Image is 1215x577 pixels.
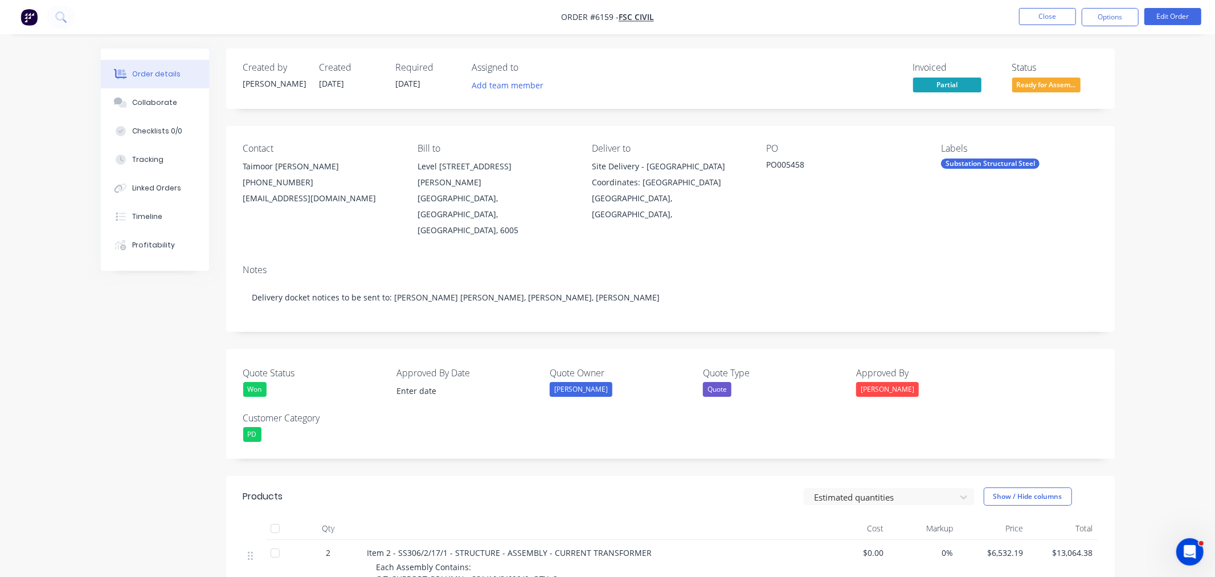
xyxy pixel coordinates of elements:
[1012,62,1098,73] div: Status
[856,366,999,380] label: Approved By
[101,174,209,202] button: Linked Orders
[592,159,748,222] div: Site Delivery - [GEOGRAPHIC_DATA] Coordinates: [GEOGRAPHIC_DATA][GEOGRAPHIC_DATA], [GEOGRAPHIC_DA...
[396,62,459,73] div: Required
[465,78,549,93] button: Add team member
[561,12,619,23] span: Order #6159 -
[1176,538,1204,566] iframe: Intercom live chat
[243,366,386,380] label: Quote Status
[592,190,748,222] div: [GEOGRAPHIC_DATA], [GEOGRAPHIC_DATA],
[1012,78,1081,95] button: Ready for Assem...
[941,143,1097,154] div: Labels
[243,78,306,90] div: [PERSON_NAME]
[1032,547,1093,559] span: $13,064.38
[243,159,399,174] div: Taimoor [PERSON_NAME]
[550,382,612,397] div: [PERSON_NAME]
[767,143,923,154] div: PO
[243,411,386,425] label: Customer Category
[893,547,954,559] span: 0%
[243,382,267,397] div: Won
[958,517,1028,540] div: Price
[101,117,209,145] button: Checklists 0/0
[101,231,209,259] button: Profitability
[132,126,182,136] div: Checklists 0/0
[703,382,731,397] div: Quote
[888,517,958,540] div: Markup
[132,240,175,250] div: Profitability
[320,62,382,73] div: Created
[1019,8,1076,25] button: Close
[984,487,1072,506] button: Show / Hide columns
[913,62,999,73] div: Invoiced
[941,159,1040,169] div: Substation Structural Steel
[1144,8,1201,25] button: Edit Order
[703,366,845,380] label: Quote Type
[101,88,209,117] button: Collaborate
[243,159,399,206] div: Taimoor [PERSON_NAME][PHONE_NUMBER][EMAIL_ADDRESS][DOMAIN_NAME]
[243,280,1098,315] div: Delivery docket notices to be sent to: [PERSON_NAME] [PERSON_NAME], [PERSON_NAME], [PERSON_NAME]
[132,212,162,222] div: Timeline
[132,69,181,79] div: Order details
[388,383,530,400] input: Enter date
[472,62,586,73] div: Assigned to
[132,97,177,108] div: Collaborate
[396,78,421,89] span: [DATE]
[132,183,181,193] div: Linked Orders
[1012,78,1081,92] span: Ready for Assem...
[243,490,283,503] div: Products
[856,382,919,397] div: [PERSON_NAME]
[132,155,163,165] div: Tracking
[101,202,209,231] button: Timeline
[963,547,1024,559] span: $6,532.19
[320,78,345,89] span: [DATE]
[913,78,981,92] span: Partial
[243,62,306,73] div: Created by
[326,547,331,559] span: 2
[21,9,38,26] img: Factory
[592,143,748,154] div: Deliver to
[418,159,574,190] div: Level [STREET_ADDRESS][PERSON_NAME]
[396,366,539,380] label: Approved By Date
[1082,8,1139,26] button: Options
[418,190,574,238] div: [GEOGRAPHIC_DATA], [GEOGRAPHIC_DATA], [GEOGRAPHIC_DATA], 6005
[767,159,909,174] div: PO005458
[592,159,748,190] div: Site Delivery - [GEOGRAPHIC_DATA] Coordinates: [GEOGRAPHIC_DATA]
[823,547,884,559] span: $0.00
[367,547,652,558] span: Item 2 - SS306/2/17/1 - STRUCTURE - ASSEMBLY - CURRENT TRANSFORMER
[294,517,363,540] div: Qty
[243,174,399,190] div: [PHONE_NUMBER]
[418,159,574,238] div: Level [STREET_ADDRESS][PERSON_NAME][GEOGRAPHIC_DATA], [GEOGRAPHIC_DATA], [GEOGRAPHIC_DATA], 6005
[243,265,1098,275] div: Notes
[243,190,399,206] div: [EMAIL_ADDRESS][DOMAIN_NAME]
[619,12,654,23] a: FSC Civil
[550,366,692,380] label: Quote Owner
[101,60,209,88] button: Order details
[243,143,399,154] div: Contact
[101,145,209,174] button: Tracking
[472,78,550,93] button: Add team member
[418,143,574,154] div: Bill to
[243,427,261,442] div: PD
[1028,517,1098,540] div: Total
[819,517,889,540] div: Cost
